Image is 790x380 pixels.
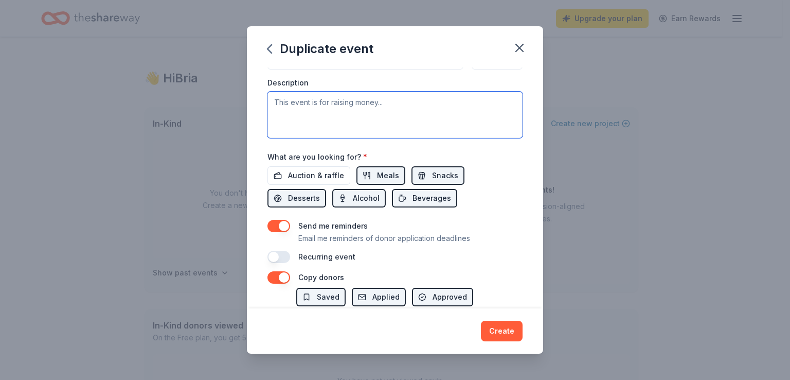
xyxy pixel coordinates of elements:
button: Create [481,321,523,341]
span: Snacks [432,169,458,182]
span: Alcohol [353,192,380,204]
button: Approved [412,288,473,306]
button: Beverages [392,189,457,208]
button: Desserts [267,189,326,208]
span: Applied [372,291,400,303]
p: Email me reminders of donor application deadlines [298,232,470,245]
button: Snacks [411,166,464,185]
button: Applied [352,288,406,306]
label: Recurring event [298,252,355,261]
label: Description [267,78,309,88]
label: Copy donors [298,273,344,282]
span: Auction & raffle [288,169,344,182]
span: Meals [377,169,399,182]
label: Send me reminders [298,221,368,230]
span: Approved [433,291,467,303]
div: Duplicate event [267,41,373,57]
button: Meals [356,166,405,185]
button: Auction & raffle [267,166,350,185]
label: What are you looking for? [267,152,367,162]
button: Alcohol [332,189,386,208]
span: Saved [317,291,339,303]
span: Beverages [412,192,451,204]
button: Saved [296,288,346,306]
span: Desserts [288,192,320,204]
